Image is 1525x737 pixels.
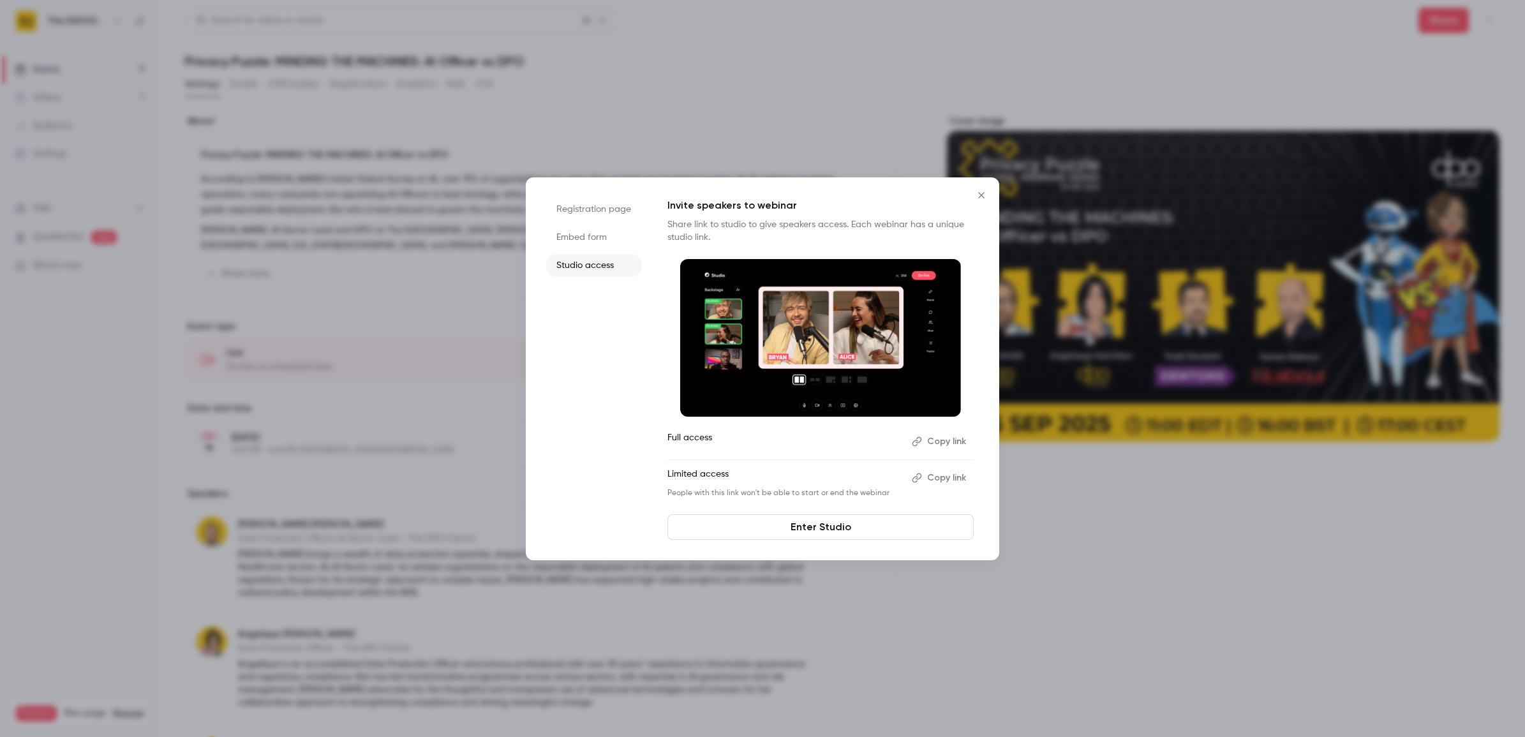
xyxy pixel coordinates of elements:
[546,198,642,221] li: Registration page
[667,488,902,498] p: People with this link won't be able to start or end the webinar
[907,431,974,452] button: Copy link
[667,431,902,452] p: Full access
[907,468,974,488] button: Copy link
[969,182,994,208] button: Close
[680,259,961,417] img: Invite speakers to webinar
[667,198,974,213] p: Invite speakers to webinar
[667,514,974,540] a: Enter Studio
[667,218,974,244] p: Share link to studio to give speakers access. Each webinar has a unique studio link.
[546,254,642,277] li: Studio access
[546,226,642,249] li: Embed form
[667,468,902,488] p: Limited access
